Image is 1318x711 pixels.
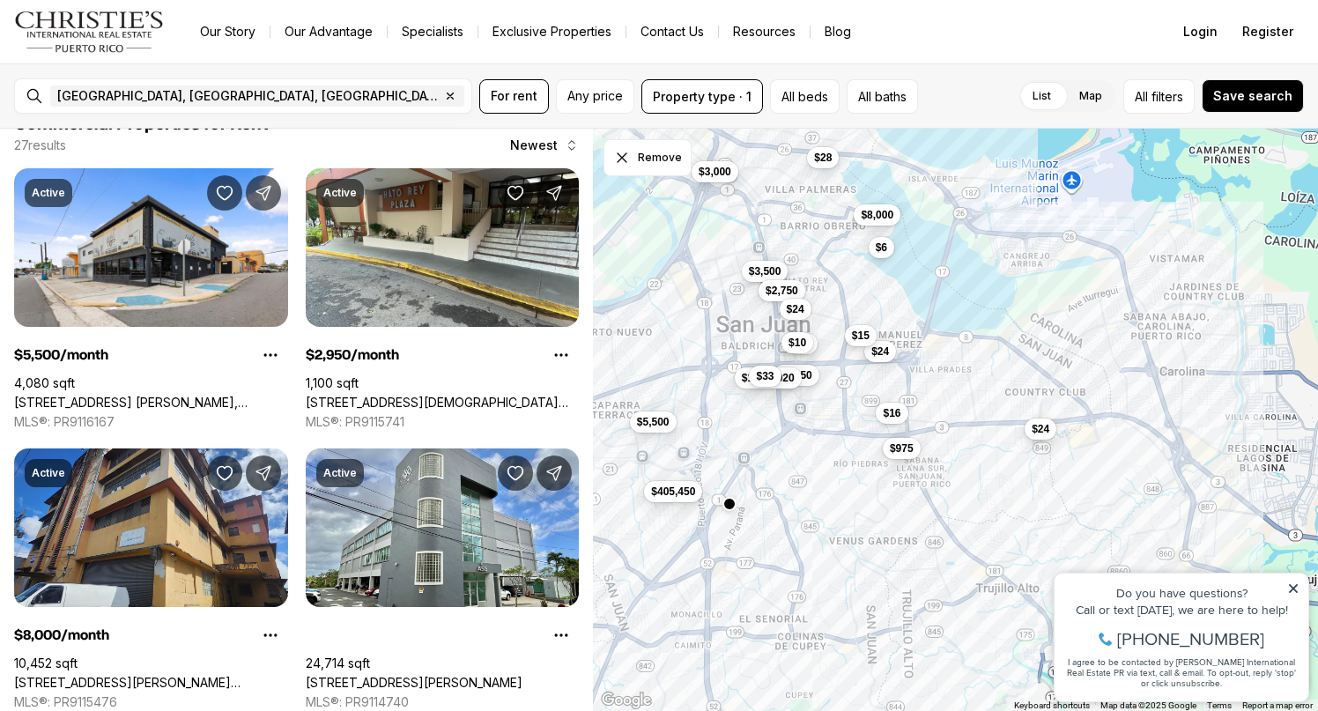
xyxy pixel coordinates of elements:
button: Login [1173,14,1228,49]
button: Property options [544,337,579,373]
a: Our Story [186,19,270,44]
span: filters [1151,87,1183,106]
button: Property type · 1 [641,79,763,114]
button: Register [1232,14,1304,49]
a: 1271 AVE. AMERICO MIRANDA, SAN JUAN PR, 00925 [14,395,288,411]
div: Call or text [DATE], we are here to help! [19,56,255,69]
a: 200 JESUS T PINEIRO AVENUE, SAN JUAN PR, 00918 [306,395,580,411]
button: Share Property [246,455,281,491]
button: Any price [556,79,634,114]
button: Save search [1202,79,1304,113]
label: Map [1065,80,1116,112]
div: Do you have questions? [19,40,255,52]
span: $10 [789,336,806,350]
span: Any price [567,89,623,103]
button: $6 [868,237,893,258]
button: $10 [785,333,817,354]
button: $5,500 [629,411,676,433]
span: $15 [851,329,869,343]
button: Property options [253,618,288,653]
button: $24 [864,341,896,362]
button: Save Property: 2328 CALLE BLANCA REXACH #1 [207,455,242,491]
button: $3,000 [692,161,738,182]
button: $2,950 [773,365,819,386]
span: $28 [814,151,832,165]
span: Login [1183,25,1218,39]
span: [PHONE_NUMBER] [72,83,219,100]
span: I agree to be contacted by [PERSON_NAME] International Real Estate PR via text, call & email. To ... [22,108,251,142]
p: Active [32,186,65,200]
a: Specialists [388,19,478,44]
button: Share Property [537,175,572,211]
a: Our Advantage [270,19,387,44]
button: All beds [770,79,840,114]
span: All [1135,87,1148,106]
label: List [1018,80,1065,112]
button: $8,000 [854,204,900,226]
span: $24 [786,302,803,316]
button: All baths [847,79,918,114]
span: [GEOGRAPHIC_DATA], [GEOGRAPHIC_DATA], [GEOGRAPHIC_DATA] [57,89,440,103]
button: $975 [883,438,921,459]
button: Save Property: 1271 AVE. AMERICO MIRANDA [207,175,242,211]
span: $24 [871,344,889,359]
button: $3,500 [741,261,788,282]
span: $2,750 [766,284,798,298]
span: $3,500 [748,264,781,278]
button: $24 [1025,418,1056,440]
p: Active [32,466,65,480]
p: Active [323,466,357,480]
button: Newest [500,128,589,163]
button: Save Property: 34 CARR 20 [498,455,533,491]
button: $15 [844,325,876,346]
span: $3,000 [699,165,731,179]
p: 27 results [14,138,66,152]
button: Property options [544,618,579,653]
button: $405,450 [644,481,702,502]
span: $8,000 [861,208,893,222]
span: Save search [1213,89,1292,103]
a: 34 CARR 20, GUAYNABO PR, 00966 [306,675,522,691]
span: $5,500 [636,415,669,429]
button: Save Property: 200 JESUS T PINEIRO AVENUE [498,175,533,211]
span: $33 [756,369,774,383]
button: $16 [876,403,907,424]
span: $6 [875,241,886,255]
button: $1,744,920 [734,367,801,389]
button: Share Property [246,175,281,211]
a: Blog [811,19,865,44]
span: For rent [491,89,537,103]
button: Property options [253,337,288,373]
span: $24 [1032,422,1049,436]
span: Register [1242,25,1293,39]
span: $1,744,920 [741,371,794,385]
button: Allfilters [1123,79,1195,114]
a: Exclusive Properties [478,19,626,44]
a: 2328 CALLE BLANCA REXACH #1, SAN JUAN PR, 00915 [14,675,288,691]
span: $16 [883,406,900,420]
span: $405,450 [651,485,695,499]
button: Dismiss drawing [603,139,692,176]
button: Contact Us [626,19,718,44]
button: $2,750 [759,280,805,301]
a: Resources [719,19,810,44]
button: Share Property [537,455,572,491]
button: $24 [779,299,811,320]
span: $975 [890,441,914,455]
button: $28 [807,147,839,168]
p: Active [323,186,357,200]
span: Newest [510,138,558,152]
img: logo [14,11,165,53]
button: $33 [749,366,781,387]
button: For rent [479,79,549,114]
button: $10 [781,332,813,353]
span: $2,950 [780,368,812,382]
